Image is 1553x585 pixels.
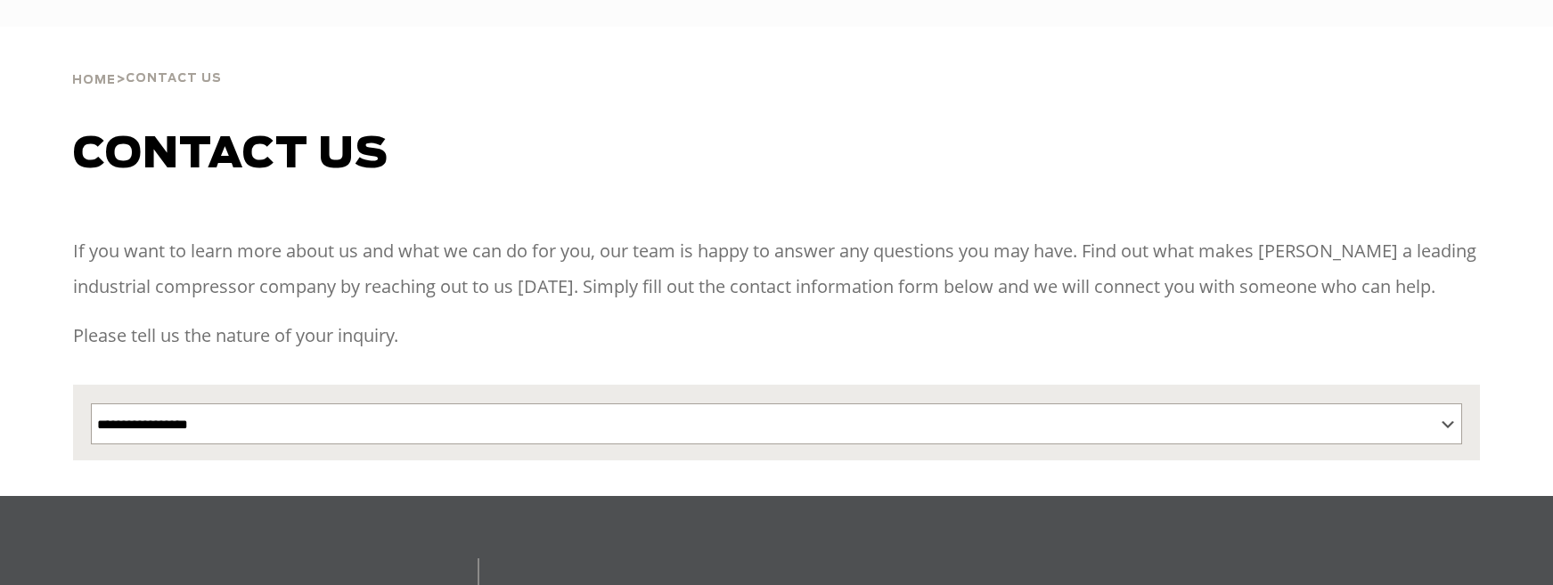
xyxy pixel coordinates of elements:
[72,75,116,86] span: Home
[126,73,222,85] span: Contact Us
[73,134,388,176] span: Contact us
[72,71,116,87] a: Home
[73,318,1481,353] p: Please tell us the nature of your inquiry.
[73,233,1481,305] p: If you want to learn more about us and what we can do for you, our team is happy to answer any qu...
[72,27,222,94] div: >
